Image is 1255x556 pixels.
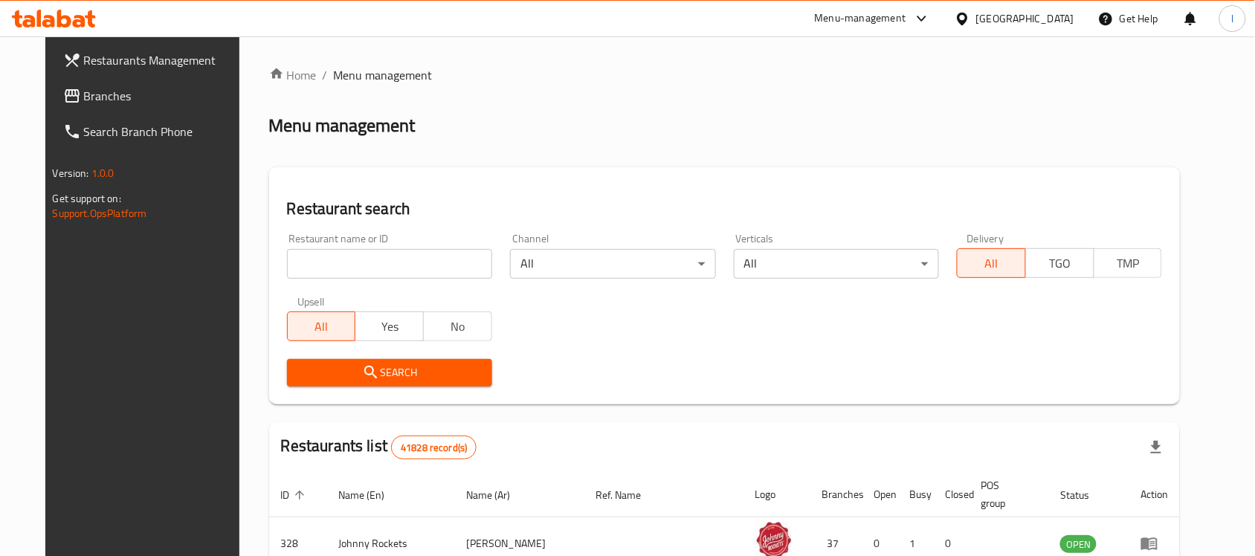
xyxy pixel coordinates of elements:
span: Yes [361,316,418,337]
span: Get support on: [53,189,121,208]
div: All [734,249,939,279]
span: ID [281,486,309,504]
div: All [510,249,715,279]
li: / [323,66,328,84]
span: Status [1060,486,1109,504]
span: 41828 record(s) [392,441,476,455]
th: Open [862,472,898,517]
input: Search for restaurant name or ID.. [287,249,492,279]
span: No [430,316,486,337]
span: Search Branch Phone [84,123,243,140]
th: Busy [898,472,934,517]
th: Action [1129,472,1180,517]
a: Search Branch Phone [51,114,255,149]
label: Delivery [967,233,1004,244]
button: No [423,311,492,341]
span: All [964,253,1020,274]
span: Version: [53,164,89,183]
nav: breadcrumb [269,66,1181,84]
h2: Menu management [269,114,416,138]
th: Logo [743,472,810,517]
div: OPEN [1060,535,1097,553]
span: Name (En) [339,486,404,504]
span: All [294,316,350,337]
th: Branches [810,472,862,517]
span: OPEN [1060,536,1097,553]
span: Menu management [334,66,433,84]
div: Menu [1141,534,1168,552]
button: TMP [1094,248,1163,278]
button: All [957,248,1026,278]
a: Branches [51,78,255,114]
span: TGO [1032,253,1088,274]
div: [GEOGRAPHIC_DATA] [976,10,1074,27]
div: Menu-management [815,10,906,28]
span: l [1231,10,1233,27]
div: Export file [1138,430,1174,465]
a: Home [269,66,317,84]
span: Search [299,363,480,382]
span: Branches [84,87,243,105]
button: Search [287,359,492,387]
label: Upsell [297,297,325,307]
span: Name (Ar) [466,486,529,504]
button: Yes [355,311,424,341]
button: All [287,311,356,341]
div: Total records count [391,436,477,459]
a: Restaurants Management [51,42,255,78]
h2: Restaurant search [287,198,1163,220]
span: 1.0.0 [91,164,114,183]
th: Closed [934,472,970,517]
h2: Restaurants list [281,435,477,459]
span: Restaurants Management [84,51,243,69]
a: Support.OpsPlatform [53,204,147,223]
span: TMP [1100,253,1157,274]
span: POS group [981,476,1031,512]
span: Ref. Name [596,486,660,504]
button: TGO [1025,248,1094,278]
